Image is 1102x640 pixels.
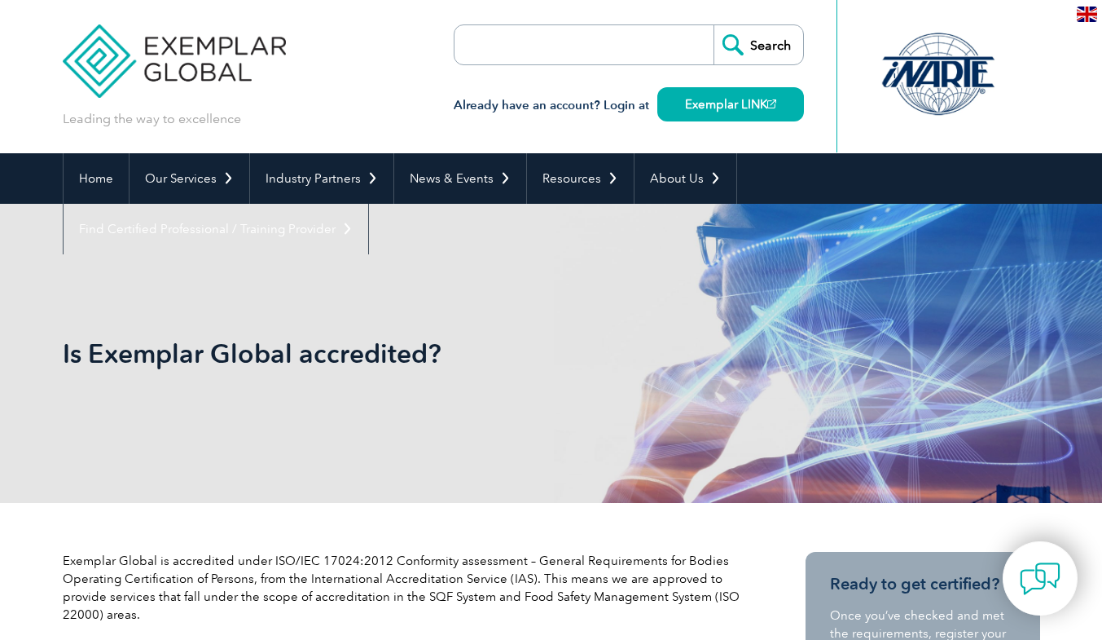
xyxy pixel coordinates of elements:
a: News & Events [394,153,526,204]
p: Leading the way to excellence [63,110,241,128]
img: open_square.png [767,99,776,108]
a: Exemplar LINK [657,87,804,121]
input: Search [713,25,803,64]
a: Home [64,153,129,204]
h3: Ready to get certified? [830,574,1016,594]
img: en [1077,7,1097,22]
p: Exemplar Global is accredited under ISO/IEC 17024:2012 Conformity assessment – General Requiremen... [63,552,747,624]
img: contact-chat.png [1020,558,1060,599]
h3: Already have an account? Login at [454,95,804,116]
h1: Is Exemplar Global accredited? [63,338,688,369]
a: Our Services [130,153,249,204]
a: Industry Partners [250,153,393,204]
a: Resources [527,153,634,204]
a: Find Certified Professional / Training Provider [64,204,368,254]
a: About Us [634,153,736,204]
